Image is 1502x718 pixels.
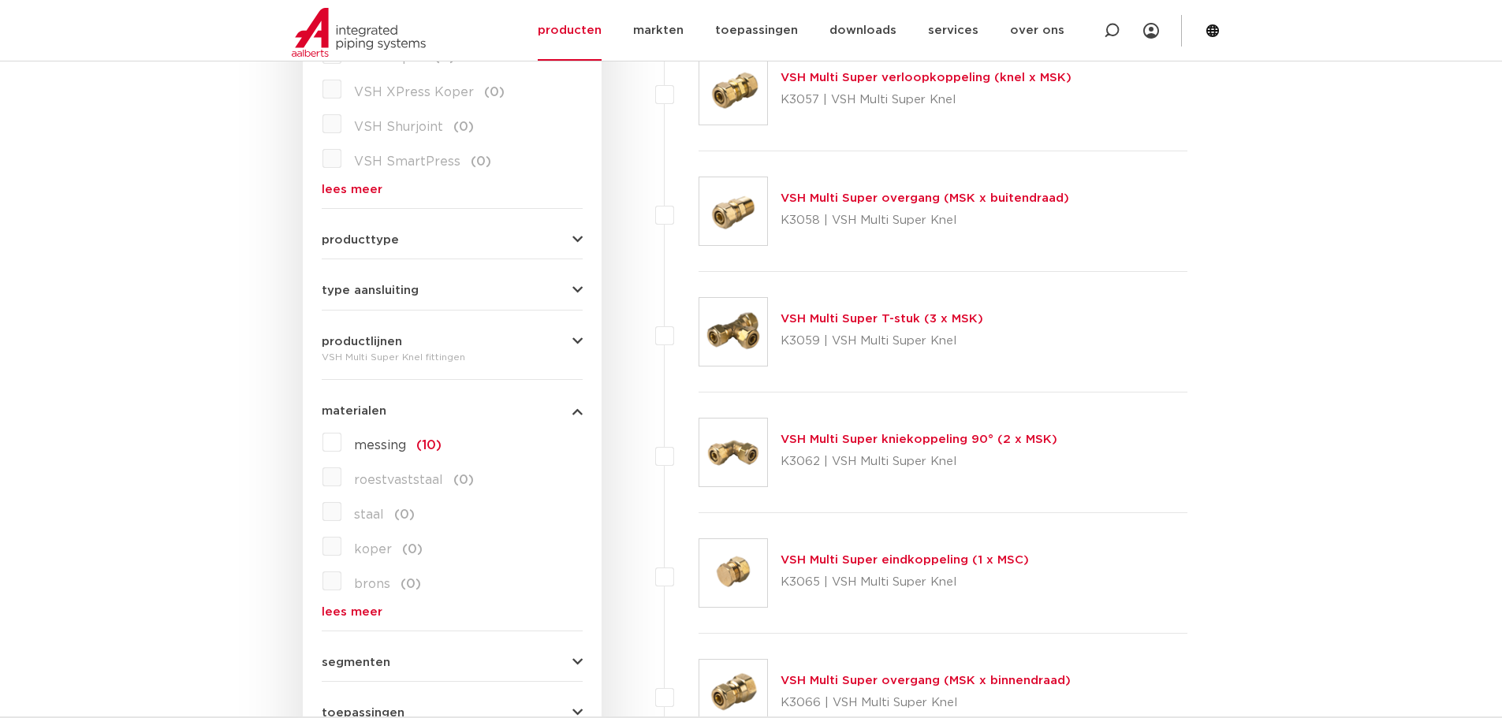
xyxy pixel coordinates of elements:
span: type aansluiting [322,285,419,296]
span: (0) [401,578,421,590]
span: producttype [322,234,399,246]
button: segmenten [322,657,583,668]
span: (0) [402,543,423,556]
a: VSH Multi Super eindkoppeling (1 x MSC) [781,554,1029,566]
div: VSH Multi Super Knel fittingen [322,348,583,366]
button: materialen [322,405,583,417]
p: K3066 | VSH Multi Super Knel [781,690,1071,716]
span: (0) [484,86,505,99]
p: K3065 | VSH Multi Super Knel [781,570,1029,595]
span: (0) [394,508,415,521]
a: VSH Multi Super overgang (MSK x binnendraad) [781,675,1071,686]
span: messing [354,439,406,452]
a: lees meer [322,184,583,195]
span: productlijnen [322,336,402,348]
span: VSH XPress Koper [354,86,474,99]
span: (0) [453,474,474,486]
span: VSH SmartPress [354,155,460,168]
a: VSH Multi Super T-stuk (3 x MSK) [781,313,983,325]
img: Thumbnail for VSH Multi Super overgang (MSK x buitendraad) [699,177,767,245]
img: Thumbnail for VSH Multi Super kniekoppeling 90° (2 x MSK) [699,419,767,486]
p: K3058 | VSH Multi Super Knel [781,208,1069,233]
a: VSH Multi Super verloopkoppeling (knel x MSK) [781,72,1072,84]
img: Thumbnail for VSH Multi Super eindkoppeling (1 x MSC) [699,539,767,607]
span: (0) [453,121,474,133]
span: (10) [416,439,442,452]
span: roestvaststaal [354,474,443,486]
span: staal [354,508,384,521]
p: K3059 | VSH Multi Super Knel [781,329,983,354]
span: koper [354,543,392,556]
button: producttype [322,234,583,246]
a: lees meer [322,606,583,618]
span: VSH Shurjoint [354,121,443,133]
button: type aansluiting [322,285,583,296]
span: brons [354,578,390,590]
span: (0) [471,155,491,168]
a: VSH Multi Super kniekoppeling 90° (2 x MSK) [781,433,1057,445]
span: materialen [322,405,386,417]
span: segmenten [322,657,390,668]
p: K3062 | VSH Multi Super Knel [781,449,1057,474]
img: Thumbnail for VSH Multi Super T-stuk (3 x MSK) [699,298,767,366]
a: VSH Multi Super overgang (MSK x buitendraad) [781,192,1069,204]
img: Thumbnail for VSH Multi Super verloopkoppeling (knel x MSK) [699,57,767,125]
p: K3057 | VSH Multi Super Knel [781,87,1072,113]
button: productlijnen [322,336,583,348]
